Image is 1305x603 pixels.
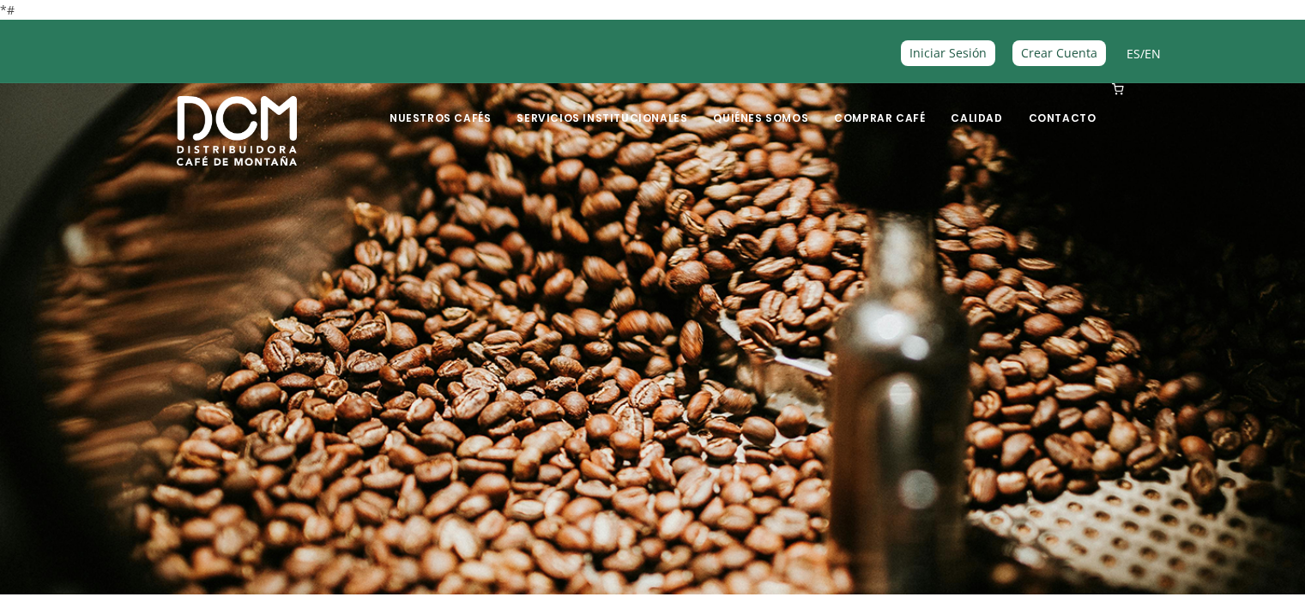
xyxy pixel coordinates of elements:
a: Contacto [1018,85,1107,125]
a: EN [1145,45,1161,62]
a: Crear Cuenta [1012,40,1106,65]
a: Iniciar Sesión [901,40,995,65]
a: Servicios Institucionales [506,85,698,125]
a: Quiénes Somos [703,85,819,125]
a: ES [1127,45,1140,62]
a: Nuestros Cafés [379,85,501,125]
a: Comprar Café [824,85,935,125]
span: / [1127,44,1161,63]
a: Calidad [940,85,1012,125]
